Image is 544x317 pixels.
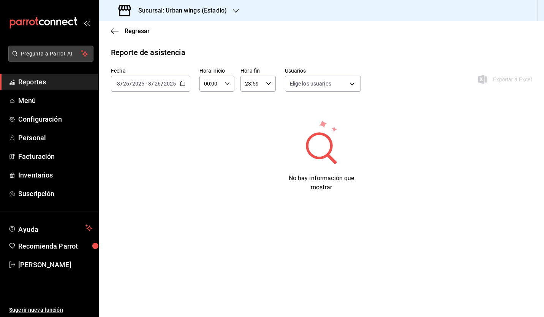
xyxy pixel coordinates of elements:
[18,241,92,251] span: Recomienda Parrot
[290,80,331,87] span: Elige los usuarios
[152,81,154,87] span: /
[120,81,123,87] span: /
[18,95,92,106] span: Menú
[18,170,92,180] span: Inventarios
[240,68,275,73] label: Hora fin
[8,46,93,62] button: Pregunta a Parrot AI
[199,68,234,73] label: Hora inicio
[21,50,81,58] span: Pregunta a Parrot AI
[9,306,92,314] span: Sugerir nueva función
[5,55,93,63] a: Pregunta a Parrot AI
[117,81,120,87] input: --
[132,6,227,15] h3: Sucursal: Urban wings (Estadio)
[125,27,150,35] span: Regresar
[111,68,190,73] label: Fecha
[84,20,90,26] button: open_drawer_menu
[123,81,130,87] input: --
[154,81,161,87] input: --
[111,47,185,58] div: Reporte de asistencia
[285,68,361,73] label: Usuarios
[289,174,354,191] span: No hay información que mostrar
[18,223,82,233] span: Ayuda
[18,77,92,87] span: Reportes
[18,114,92,124] span: Configuración
[18,189,92,199] span: Suscripción
[145,81,147,87] span: -
[18,151,92,162] span: Facturación
[18,260,92,270] span: [PERSON_NAME]
[111,27,150,35] button: Regresar
[163,81,176,87] input: ----
[130,81,132,87] span: /
[18,133,92,143] span: Personal
[161,81,163,87] span: /
[132,81,145,87] input: ----
[148,81,152,87] input: --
